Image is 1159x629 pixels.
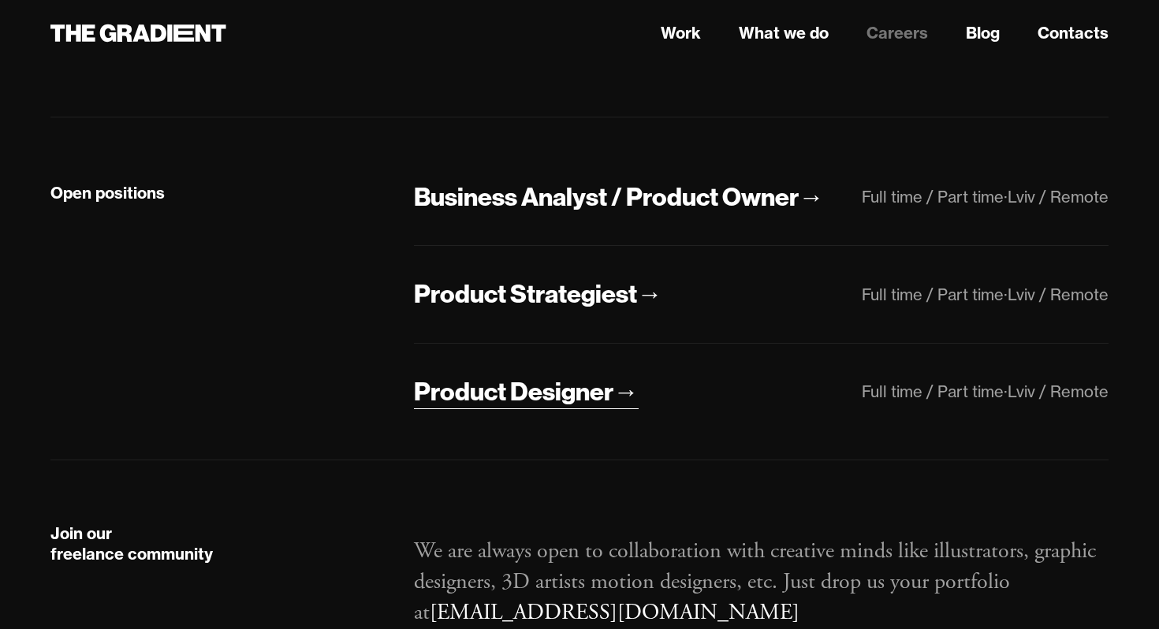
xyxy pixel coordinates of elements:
[799,181,824,214] div: →
[1008,381,1109,401] div: Lviv / Remote
[414,181,824,214] a: Business Analyst / Product Owner→
[414,536,1109,629] p: We are always open to collaboration with creative minds like illustrators, graphic designers, 3D ...
[862,285,1004,304] div: Full time / Part time
[414,277,662,311] a: Product Strategiest→
[414,375,613,408] div: Product Designer
[414,277,637,311] div: Product Strategiest
[50,523,213,564] strong: Join our freelance community
[862,187,1004,207] div: Full time / Part time
[430,598,799,627] a: [EMAIL_ADDRESS][DOMAIN_NAME]
[1008,285,1109,304] div: Lviv / Remote
[414,375,639,409] a: Product Designer→
[50,183,165,203] strong: Open positions
[966,21,1000,45] a: Blog
[414,181,799,214] div: Business Analyst / Product Owner
[613,375,639,408] div: →
[1004,381,1008,401] div: ·
[866,21,928,45] a: Careers
[1004,285,1008,304] div: ·
[1038,21,1109,45] a: Contacts
[1008,187,1109,207] div: Lviv / Remote
[637,277,662,311] div: →
[739,21,829,45] a: What we do
[862,381,1004,401] div: Full time / Part time
[661,21,701,45] a: Work
[1004,187,1008,207] div: ·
